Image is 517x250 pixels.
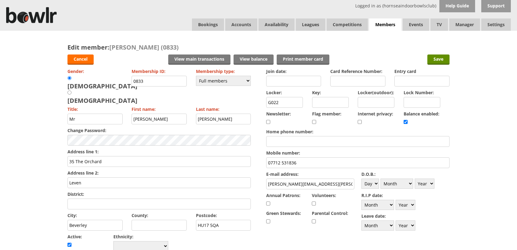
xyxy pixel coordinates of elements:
label: District: [67,191,251,197]
a: Availability [258,18,295,31]
label: Green Stewards: [266,210,308,216]
label: Key: [312,90,349,95]
label: Last name: [196,106,251,112]
label: Internet privacy: [358,111,404,117]
label: Newsletter: [266,111,312,117]
a: Print member card [277,54,329,65]
span: Accounts [225,18,257,31]
span: Manager [449,18,480,31]
label: Address line 2: [67,170,251,176]
label: Annual Patrons: [266,192,308,198]
label: Locker: [266,90,303,95]
label: Parental Control: [312,210,354,216]
label: First name: [132,106,187,112]
label: Balance enabled: [404,111,450,117]
label: E-mail address: [266,171,354,177]
label: Active: [67,234,113,240]
label: Lock Number: [404,90,440,95]
label: Gender: [67,68,123,74]
span: Settings [481,18,511,31]
label: Leave date: [361,213,450,219]
a: Competitions [327,18,368,31]
label: D.O.B.: [361,171,450,177]
label: County: [132,212,187,218]
label: Card Reference Number: [330,68,385,74]
label: R.I.P date: [361,192,450,198]
label: Change Password: [67,127,251,133]
span: [PERSON_NAME] (0833) [109,43,179,51]
label: Address line 1: [67,149,251,155]
div: [DEMOGRAPHIC_DATA] [67,90,137,105]
span: Members [369,18,401,31]
label: Membership ID: [132,68,187,74]
a: View balance [234,54,274,65]
label: Mobile number: [266,150,450,156]
label: Membership type: [196,68,251,74]
span: TV [430,18,448,31]
label: Volunteers: [312,192,354,198]
label: Flag member: [312,111,358,117]
input: Save [427,54,450,65]
label: Postcode: [196,212,251,218]
div: [DEMOGRAPHIC_DATA] [67,76,137,90]
a: Events [403,18,429,31]
label: Entry card [394,68,450,74]
a: View main transactions [168,54,230,65]
label: Ethnicity: [113,234,169,240]
a: Cancel [67,54,94,65]
label: Join date: [266,68,321,74]
a: Bookings [192,18,224,31]
label: Title: [67,106,123,112]
a: Leagues [296,18,325,31]
label: Locker(outdoor): [358,90,394,95]
label: City: [67,212,123,218]
label: Home phone number: [266,129,450,135]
